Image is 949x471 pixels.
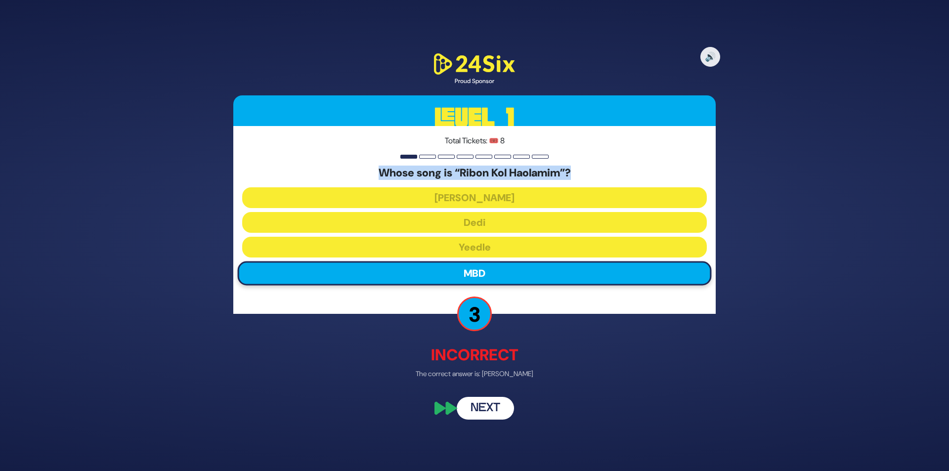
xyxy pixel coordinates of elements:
button: 🔊 [700,47,720,67]
button: MBD [238,261,712,286]
button: Dedi [242,212,707,233]
img: 24Six [430,51,519,77]
p: Incorrect [233,343,716,367]
p: The correct answer is: [PERSON_NAME] [233,369,716,379]
button: Next [457,397,514,420]
h3: Level 1 [233,95,716,140]
p: 3 [457,297,492,331]
div: Proud Sponsor [430,77,519,86]
button: [PERSON_NAME] [242,187,707,208]
h5: Whose song is “Ribon Kol Haolamim”? [242,167,707,179]
button: Yeedle [242,237,707,257]
p: Total Tickets: 🎟️ 8 [242,135,707,147]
